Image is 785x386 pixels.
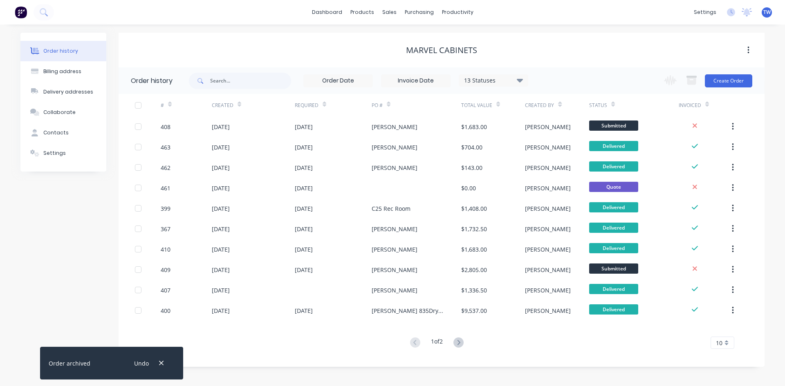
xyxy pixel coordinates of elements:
[161,286,170,295] div: 407
[372,306,445,315] div: [PERSON_NAME] 835Dry mess
[589,182,638,192] span: Quote
[372,266,417,274] div: [PERSON_NAME]
[161,94,212,116] div: #
[20,123,106,143] button: Contacts
[161,225,170,233] div: 367
[459,76,528,85] div: 13 Statuses
[525,143,571,152] div: [PERSON_NAME]
[372,245,417,254] div: [PERSON_NAME]
[525,102,554,109] div: Created By
[212,94,295,116] div: Created
[461,163,482,172] div: $143.00
[161,123,170,131] div: 408
[589,120,638,131] span: Submitted
[372,204,410,213] div: C25 Rec Room
[49,359,90,368] div: Order archived
[461,266,487,274] div: $2,805.00
[461,204,487,213] div: $1,408.00
[295,225,313,233] div: [DATE]
[43,129,69,136] div: Contacts
[161,163,170,172] div: 462
[461,102,492,109] div: Total Value
[20,61,106,82] button: Billing address
[461,286,487,295] div: $1,336.50
[212,266,230,274] div: [DATE]
[295,204,313,213] div: [DATE]
[295,123,313,131] div: [DATE]
[43,68,81,75] div: Billing address
[525,245,571,254] div: [PERSON_NAME]
[378,6,401,18] div: sales
[525,286,571,295] div: [PERSON_NAME]
[212,245,230,254] div: [DATE]
[161,102,164,109] div: #
[589,223,638,233] span: Delivered
[295,266,313,274] div: [DATE]
[212,163,230,172] div: [DATE]
[589,284,638,294] span: Delivered
[716,339,722,347] span: 10
[525,163,571,172] div: [PERSON_NAME]
[401,6,438,18] div: purchasing
[308,6,346,18] a: dashboard
[295,143,313,152] div: [DATE]
[43,109,76,116] div: Collaborate
[461,94,525,116] div: Total Value
[381,75,450,87] input: Invoice Date
[372,143,417,152] div: [PERSON_NAME]
[589,263,638,274] span: Submitted
[212,306,230,315] div: [DATE]
[372,163,417,172] div: [PERSON_NAME]
[589,161,638,172] span: Delivered
[161,245,170,254] div: 410
[295,102,318,109] div: Required
[295,94,372,116] div: Required
[372,102,383,109] div: PO #
[304,75,372,87] input: Order Date
[525,306,571,315] div: [PERSON_NAME]
[20,41,106,61] button: Order history
[295,184,313,192] div: [DATE]
[679,102,701,109] div: Invoiced
[130,358,153,369] button: Undo
[295,163,313,172] div: [DATE]
[161,266,170,274] div: 409
[406,45,477,55] div: Marvel Cabinets
[461,225,487,233] div: $1,732.50
[212,225,230,233] div: [DATE]
[372,123,417,131] div: [PERSON_NAME]
[372,94,461,116] div: PO #
[589,141,638,151] span: Delivered
[346,6,378,18] div: products
[43,88,93,96] div: Delivery addresses
[461,245,487,254] div: $1,683.00
[372,225,417,233] div: [PERSON_NAME]
[20,143,106,163] button: Settings
[589,243,638,253] span: Delivered
[212,102,233,109] div: Created
[20,82,106,102] button: Delivery addresses
[161,204,170,213] div: 399
[212,286,230,295] div: [DATE]
[372,286,417,295] div: [PERSON_NAME]
[43,47,78,55] div: Order history
[131,76,173,86] div: Order history
[525,225,571,233] div: [PERSON_NAME]
[589,304,638,315] span: Delivered
[461,184,476,192] div: $0.00
[589,102,607,109] div: Status
[589,202,638,212] span: Delivered
[212,143,230,152] div: [DATE]
[212,123,230,131] div: [DATE]
[525,123,571,131] div: [PERSON_NAME]
[525,266,571,274] div: [PERSON_NAME]
[161,143,170,152] div: 463
[461,123,487,131] div: $1,683.00
[461,306,487,315] div: $9,537.00
[295,245,313,254] div: [DATE]
[210,73,291,89] input: Search...
[763,9,771,16] span: TW
[20,102,106,123] button: Collaborate
[705,74,752,87] button: Create Order
[161,306,170,315] div: 400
